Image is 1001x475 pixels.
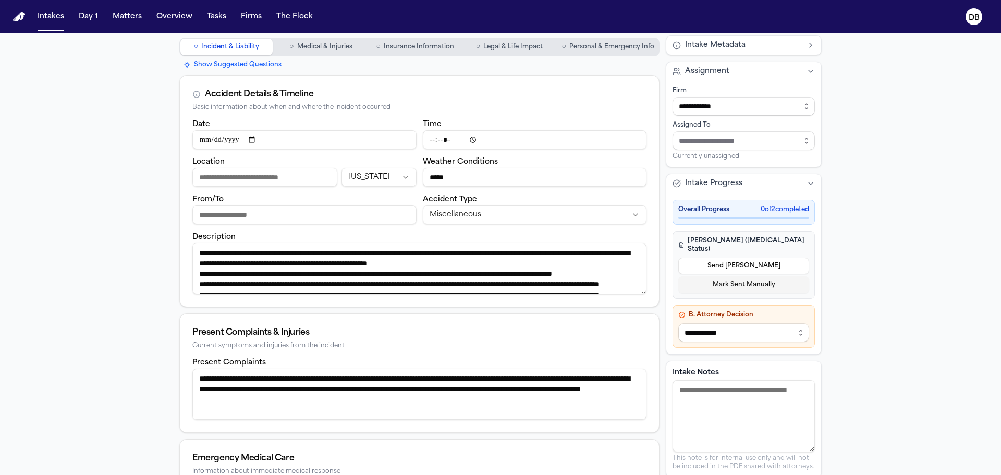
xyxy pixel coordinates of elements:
[203,7,230,26] button: Tasks
[192,326,646,339] div: Present Complaints & Injuries
[423,168,647,187] input: Weather conditions
[673,121,815,129] div: Assigned To
[558,39,658,55] button: Go to Personal & Emergency Info
[678,205,729,214] span: Overall Progress
[673,368,815,378] label: Intake Notes
[666,174,821,193] button: Intake Progress
[272,7,317,26] button: The Flock
[201,43,259,51] span: Incident & Liability
[192,233,236,241] label: Description
[423,196,477,203] label: Accident Type
[275,39,367,55] button: Go to Medical & Injuries
[463,39,556,55] button: Go to Legal & Life Impact
[562,42,566,52] span: ○
[108,7,146,26] button: Matters
[180,39,273,55] button: Go to Incident & Liability
[33,7,68,26] button: Intakes
[13,12,25,22] img: Finch Logo
[678,237,809,253] h4: [PERSON_NAME] ([MEDICAL_DATA] Status)
[341,168,416,187] button: Incident state
[673,131,815,150] input: Assign to staff member
[673,380,815,452] textarea: Intake notes
[685,178,742,189] span: Intake Progress
[483,43,543,51] span: Legal & Life Impact
[192,359,266,367] label: Present Complaints
[761,205,809,214] span: 0 of 2 completed
[192,243,646,294] textarea: Incident description
[192,158,225,166] label: Location
[192,120,210,128] label: Date
[289,42,294,52] span: ○
[192,205,417,224] input: From/To destination
[192,369,646,420] textarea: Present complaints
[685,66,729,77] span: Assignment
[673,97,815,116] input: Select firm
[673,152,739,161] span: Currently unassigned
[297,43,352,51] span: Medical & Injuries
[476,42,480,52] span: ○
[423,120,442,128] label: Time
[192,342,646,350] div: Current symptoms and injuries from the incident
[205,88,313,101] div: Accident Details & Timeline
[192,452,646,465] div: Emergency Medical Care
[666,36,821,55] button: Intake Metadata
[192,196,224,203] label: From/To
[673,454,815,471] p: This note is for internal use only and will not be included in the PDF shared with attorneys.
[152,7,197,26] button: Overview
[13,12,25,22] a: Home
[678,258,809,274] button: Send [PERSON_NAME]
[678,276,809,293] button: Mark Sent Manually
[194,42,198,52] span: ○
[384,43,454,51] span: Insurance Information
[369,39,461,55] button: Go to Insurance Information
[569,43,654,51] span: Personal & Emergency Info
[237,7,266,26] button: Firms
[376,42,380,52] span: ○
[192,104,646,112] div: Basic information about when and where the incident occurred
[666,62,821,81] button: Assignment
[423,158,498,166] label: Weather Conditions
[678,311,809,319] h4: B. Attorney Decision
[685,40,746,51] span: Intake Metadata
[75,7,102,26] button: Day 1
[192,168,337,187] input: Incident location
[423,130,647,149] input: Incident time
[179,58,286,71] button: Show Suggested Questions
[673,87,815,95] div: Firm
[192,130,417,149] input: Incident date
